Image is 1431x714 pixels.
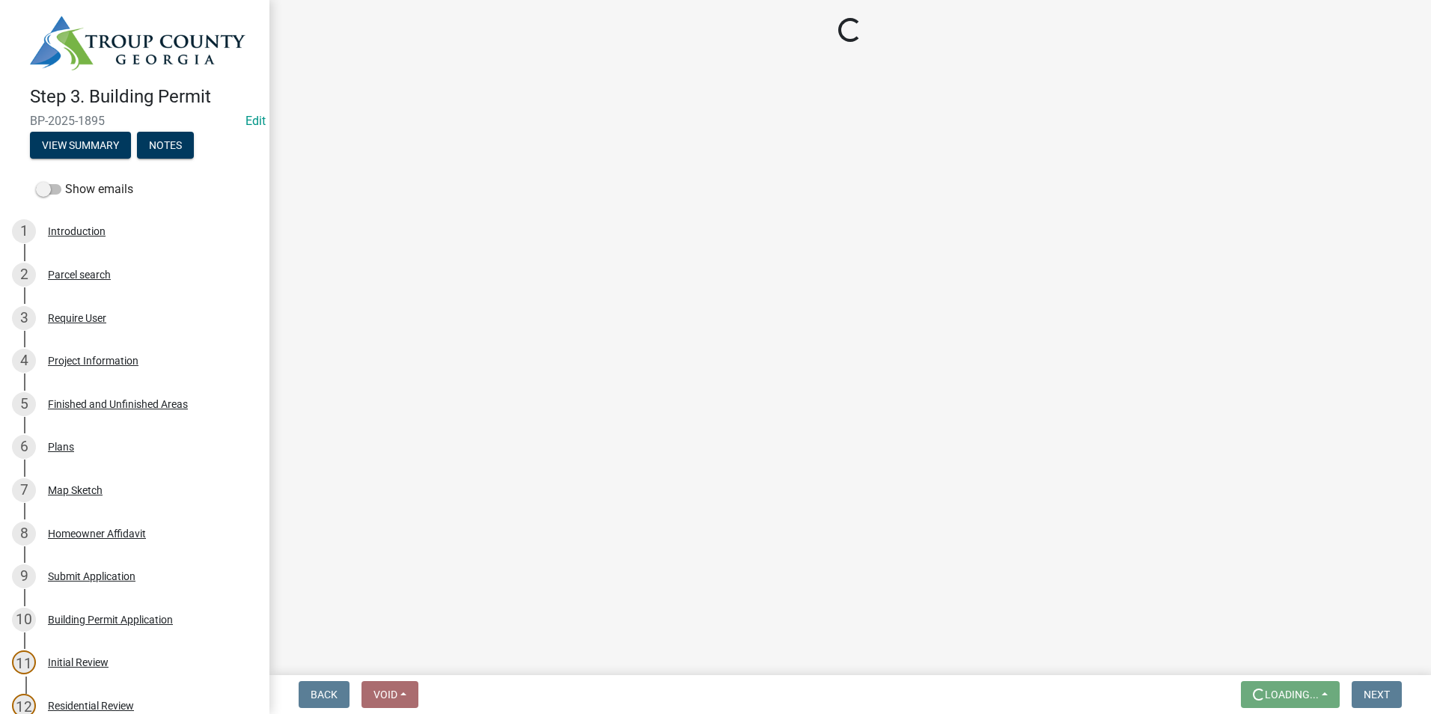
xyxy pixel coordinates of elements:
wm-modal-confirm: Notes [137,140,194,152]
span: Void [373,689,397,701]
div: Building Permit Application [48,614,173,625]
button: Void [361,681,418,708]
div: Residential Review [48,701,134,711]
a: Edit [245,114,266,128]
button: Back [299,681,350,708]
button: Loading... [1241,681,1340,708]
div: Submit Application [48,571,135,582]
label: Show emails [36,180,133,198]
div: 9 [12,564,36,588]
span: Next [1364,689,1390,701]
div: Introduction [48,226,106,237]
div: Map Sketch [48,485,103,495]
div: 5 [12,392,36,416]
div: Finished and Unfinished Areas [48,399,188,409]
div: Require User [48,313,106,323]
div: 6 [12,435,36,459]
div: 3 [12,306,36,330]
div: 4 [12,349,36,373]
div: Homeowner Affidavit [48,528,146,539]
div: 11 [12,650,36,674]
span: Back [311,689,338,701]
button: View Summary [30,132,131,159]
wm-modal-confirm: Edit Application Number [245,114,266,128]
div: Project Information [48,356,138,366]
div: 2 [12,263,36,287]
div: 8 [12,522,36,546]
div: 1 [12,219,36,243]
span: BP-2025-1895 [30,114,239,128]
button: Next [1352,681,1402,708]
wm-modal-confirm: Summary [30,140,131,152]
div: Plans [48,442,74,452]
div: 10 [12,608,36,632]
span: Loading... [1265,689,1319,701]
img: Troup County, Georgia [30,16,245,70]
div: 7 [12,478,36,502]
div: Initial Review [48,657,109,668]
div: Parcel search [48,269,111,280]
button: Notes [137,132,194,159]
h4: Step 3. Building Permit [30,86,257,108]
